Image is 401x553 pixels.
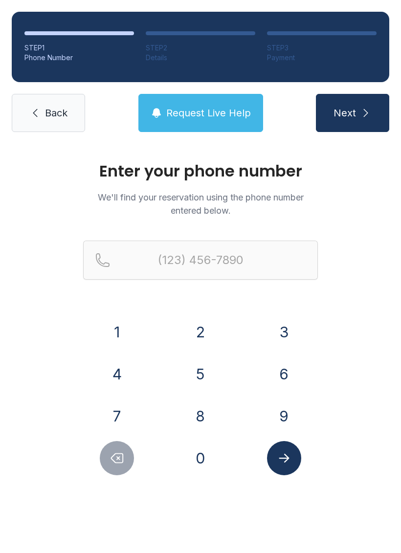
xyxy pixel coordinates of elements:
[100,399,134,433] button: 7
[267,43,377,53] div: STEP 3
[267,441,301,475] button: Submit lookup form
[267,315,301,349] button: 3
[24,43,134,53] div: STEP 1
[100,441,134,475] button: Delete number
[166,106,251,120] span: Request Live Help
[146,43,255,53] div: STEP 2
[146,53,255,63] div: Details
[45,106,67,120] span: Back
[83,163,318,179] h1: Enter your phone number
[83,191,318,217] p: We'll find your reservation using the phone number entered below.
[183,441,218,475] button: 0
[83,241,318,280] input: Reservation phone number
[267,357,301,391] button: 6
[267,399,301,433] button: 9
[267,53,377,63] div: Payment
[334,106,356,120] span: Next
[100,357,134,391] button: 4
[24,53,134,63] div: Phone Number
[183,399,218,433] button: 8
[100,315,134,349] button: 1
[183,357,218,391] button: 5
[183,315,218,349] button: 2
